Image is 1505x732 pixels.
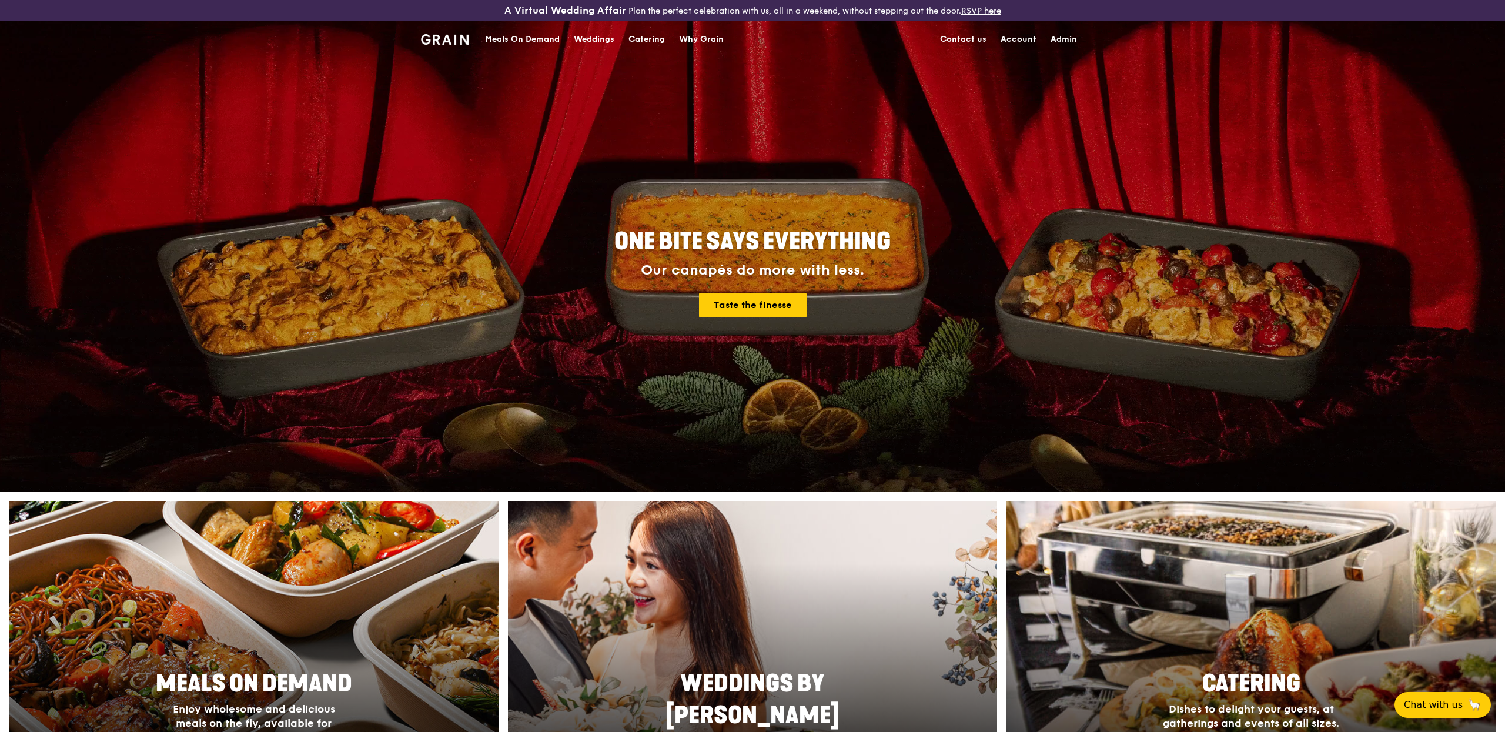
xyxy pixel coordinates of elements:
span: Catering [1202,670,1300,698]
div: Plan the perfect celebration with us, all in a weekend, without stepping out the door. [414,5,1091,16]
a: RSVP here [961,6,1001,16]
a: Weddings [567,22,621,57]
span: Chat with us [1404,698,1463,712]
button: Chat with us🦙 [1394,692,1491,718]
span: Dishes to delight your guests, at gatherings and events of all sizes. [1163,703,1339,730]
img: Grain [421,34,469,45]
div: Meals On Demand [485,22,560,57]
div: Catering [628,22,665,57]
span: Meals On Demand [156,670,352,698]
a: GrainGrain [421,21,469,56]
a: Catering [621,22,672,57]
a: Account [994,22,1044,57]
a: Why Grain [672,22,731,57]
h3: A Virtual Wedding Affair [504,5,626,16]
span: 🦙 [1467,698,1481,712]
div: Weddings [574,22,614,57]
div: Our canapés do more with less. [541,262,964,279]
span: Weddings by [PERSON_NAME] [665,670,840,730]
div: Why Grain [679,22,724,57]
a: Taste the finesse [699,293,807,317]
span: ONE BITE SAYS EVERYTHING [614,228,891,256]
a: Admin [1044,22,1084,57]
a: Contact us [933,22,994,57]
